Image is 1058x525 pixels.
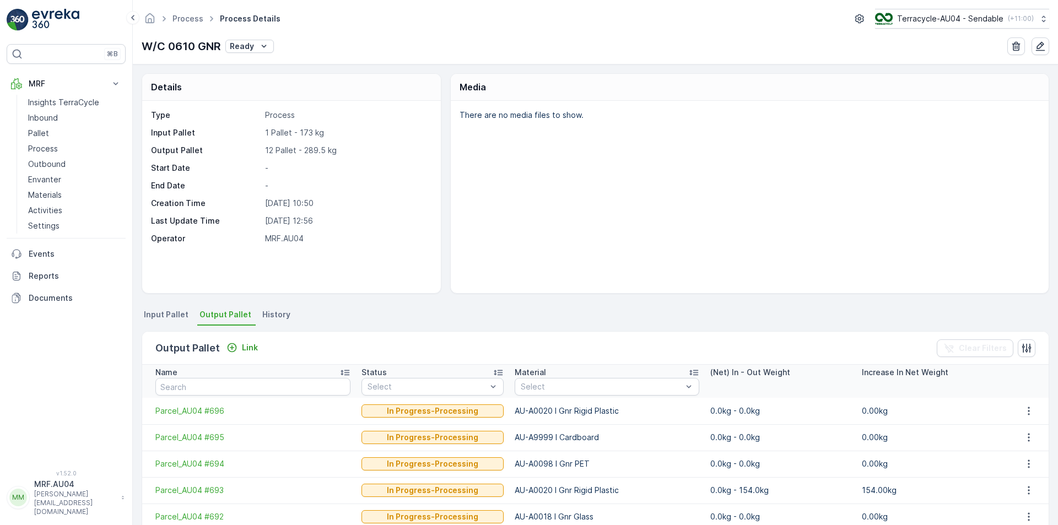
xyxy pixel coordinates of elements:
a: Reports [7,265,126,287]
a: Activities [24,203,126,218]
p: End Date [151,180,261,191]
button: In Progress-Processing [361,484,504,497]
p: Settings [28,220,60,231]
p: Process [265,110,429,121]
p: In Progress-Processing [387,485,478,496]
p: Terracycle-AU04 - Sendable [897,13,1003,24]
p: Input Pallet [151,127,261,138]
a: Materials [24,187,126,203]
button: In Progress-Processing [361,404,504,418]
img: logo [7,9,29,31]
span: Output Pallet [199,309,251,320]
p: Inbound [28,112,58,123]
p: Status [361,367,387,378]
a: Documents [7,287,126,309]
button: Clear Filters [937,339,1013,357]
p: [DATE] 12:56 [265,215,429,226]
a: Insights TerraCycle [24,95,126,110]
a: Parcel_AU04 #693 [155,485,350,496]
a: Outbound [24,156,126,172]
span: v 1.52.0 [7,470,126,477]
p: Type [151,110,261,121]
p: AU-A9999 I Cardboard [515,432,699,443]
p: 12 Pallet - 289.5 kg [265,145,429,156]
p: Output Pallet [155,340,220,356]
span: Parcel_AU04 #696 [155,405,350,416]
button: Link [222,341,262,354]
p: There are no media files to show. [460,110,1037,121]
p: - [265,163,429,174]
p: Link [242,342,258,353]
a: Pallet [24,126,126,141]
a: Process [24,141,126,156]
p: Details [151,80,182,94]
p: Name [155,367,177,378]
p: Events [29,248,121,259]
p: MRF.AU04 [34,479,116,490]
input: Search [155,378,350,396]
button: Terracycle-AU04 - Sendable(+11:00) [875,9,1049,29]
p: Documents [29,293,121,304]
p: Select [521,381,682,392]
p: 0.00kg [862,432,1002,443]
p: AU-A0020 I Gnr Rigid Plastic [515,485,699,496]
p: In Progress-Processing [387,432,478,443]
p: Media [460,80,486,94]
a: Settings [24,218,126,234]
p: Ready [230,41,254,52]
p: 1 Pallet - 173 kg [265,127,429,138]
p: Start Date [151,163,261,174]
p: Output Pallet [151,145,261,156]
p: W/C 0610 GNR [142,38,221,55]
p: Operator [151,233,261,244]
p: Process [28,143,58,154]
p: (Net) In - Out Weight [710,367,790,378]
p: Material [515,367,546,378]
p: In Progress-Processing [387,405,478,416]
span: Process Details [218,13,283,24]
a: Parcel_AU04 #695 [155,432,350,443]
button: In Progress-Processing [361,510,504,523]
p: - [265,180,429,191]
button: In Progress-Processing [361,431,504,444]
button: MRF [7,73,126,95]
p: ( +11:00 ) [1008,14,1034,23]
p: In Progress-Processing [387,458,478,469]
p: Clear Filters [959,343,1007,354]
span: Input Pallet [144,309,188,320]
p: Pallet [28,128,49,139]
button: MMMRF.AU04[PERSON_NAME][EMAIL_ADDRESS][DOMAIN_NAME] [7,479,126,516]
img: terracycle_logo.png [875,13,893,25]
p: 154.00kg [862,485,1002,496]
a: Events [7,243,126,265]
p: ⌘B [107,50,118,58]
p: 0.00kg [862,405,1002,416]
p: Creation Time [151,198,261,209]
p: [DATE] 10:50 [265,198,429,209]
p: Increase In Net Weight [862,367,948,378]
p: Envanter [28,174,61,185]
p: Materials [28,190,62,201]
a: Parcel_AU04 #694 [155,458,350,469]
a: Parcel_AU04 #692 [155,511,350,522]
p: Outbound [28,159,66,170]
a: Inbound [24,110,126,126]
p: 0.0kg - 0.0kg [710,432,851,443]
p: 0.0kg - 0.0kg [710,511,851,522]
button: In Progress-Processing [361,457,504,470]
p: Reports [29,270,121,282]
p: In Progress-Processing [387,511,478,522]
a: Process [172,14,203,23]
p: Activities [28,205,62,216]
p: 0.00kg [862,511,1002,522]
img: logo_light-DOdMpM7g.png [32,9,79,31]
p: 0.0kg - 0.0kg [710,405,851,416]
p: [PERSON_NAME][EMAIL_ADDRESS][DOMAIN_NAME] [34,490,116,516]
p: MRF [29,78,104,89]
a: Envanter [24,172,126,187]
p: Insights TerraCycle [28,97,99,108]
